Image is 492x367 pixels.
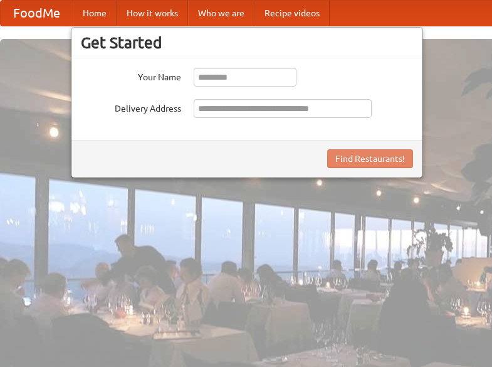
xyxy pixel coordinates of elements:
[73,1,117,26] a: Home
[1,1,73,26] a: FoodMe
[81,33,413,52] h3: Get Started
[327,149,413,168] button: Find Restaurants!
[117,1,188,26] a: How it works
[81,68,181,83] label: Your Name
[81,99,181,115] label: Delivery Address
[254,1,330,26] a: Recipe videos
[188,1,254,26] a: Who we are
